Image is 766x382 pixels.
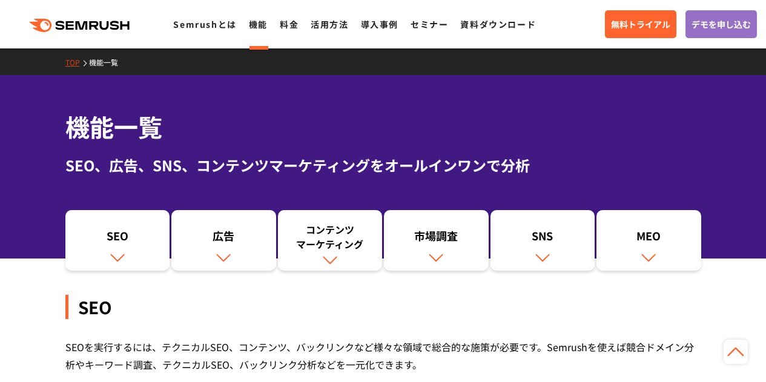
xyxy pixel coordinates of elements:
[249,18,268,30] a: 機能
[65,154,701,176] div: SEO、広告、SNS、コンテンツマーケティングをオールインワンで分析
[361,18,398,30] a: 導入事例
[311,18,348,30] a: 活用方法
[65,57,89,67] a: TOP
[89,57,127,67] a: 機能一覧
[384,210,489,271] a: 市場調査
[65,338,701,374] div: SEOを実行するには、テクニカルSEO、コンテンツ、バックリンクなど様々な領域で総合的な施策が必要です。Semrushを使えば競合ドメイン分析やキーワード調査、テクニカルSEO、バックリンク分析...
[390,228,483,249] div: 市場調査
[692,18,751,31] span: デモを申し込む
[411,18,448,30] a: セミナー
[611,18,670,31] span: 無料トライアル
[173,18,236,30] a: Semrushとは
[490,210,595,271] a: SNS
[497,228,589,249] div: SNS
[65,109,701,145] h1: 機能一覧
[460,18,536,30] a: 資料ダウンロード
[71,228,164,249] div: SEO
[177,228,270,249] div: 広告
[65,210,170,271] a: SEO
[280,18,299,30] a: 料金
[605,10,676,38] a: 無料トライアル
[65,295,701,319] div: SEO
[685,10,757,38] a: デモを申し込む
[171,210,276,271] a: 広告
[596,210,701,271] a: MEO
[278,210,383,271] a: コンテンツマーケティング
[603,228,695,249] div: MEO
[284,222,377,251] div: コンテンツ マーケティング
